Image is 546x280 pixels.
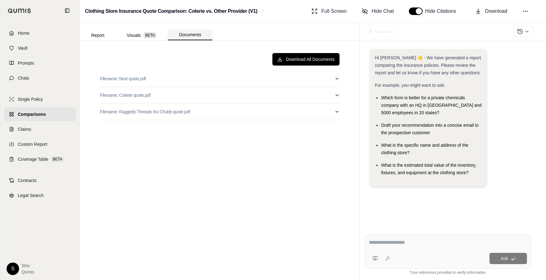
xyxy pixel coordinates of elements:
[4,107,76,121] a: Comparisons
[4,189,76,202] a: Legal Search
[100,109,190,115] p: Filename: Raggedy Threads Inc Chubb quote.pdf
[321,7,347,15] span: Full Screen
[381,123,479,135] span: Draft your recommendation into a concise email to the prospective customer
[4,26,76,40] a: Home
[485,7,507,15] span: Download
[4,56,76,70] a: Prompts
[4,122,76,136] a: Claims
[4,92,76,106] a: Single Policy
[375,55,481,75] span: Hi [PERSON_NAME] 👋 - We have generated a report comparing the insurance policies. Please review t...
[309,5,349,17] button: Full Screen
[4,41,76,55] a: Vault
[7,263,19,275] div: S
[51,156,64,162] span: BETA
[375,83,445,88] span: For example, you might want to ask:
[359,5,396,17] button: Hide Chat
[365,269,531,275] div: *Use references provided to verify information.
[425,7,460,15] span: Hide Citations
[18,192,44,199] span: Legal Search
[8,8,31,13] img: Qumis Logo
[18,126,31,132] span: Claims
[143,32,156,38] span: BETA
[18,45,27,51] span: Vault
[100,104,340,120] button: Filename: Raggedy Threads Inc Chubb quote.pdf
[18,177,37,184] span: Contracts
[372,7,394,15] span: Hide Chat
[168,30,212,40] button: Documents
[18,156,48,162] span: Coverage Table
[100,71,340,87] button: Filename: Next quote.pdf
[100,76,146,82] p: Filename: Next quote.pdf
[4,174,76,187] a: Contracts
[4,152,76,166] a: Coverage TableBETA
[18,30,29,36] span: Home
[62,6,72,16] button: Collapse sidebar
[22,269,34,275] span: Qumis
[381,95,482,115] span: Which form is better for a private chemicals company with an HQ in [GEOGRAPHIC_DATA] and 5000 emp...
[116,30,168,40] button: Visuals
[18,75,29,81] span: Chats
[80,30,116,40] button: Report
[381,163,476,175] span: What is the estimated total value of the inventory, fixtures, and equipment at the clothing store?
[4,71,76,85] a: Chats
[85,6,257,17] h2: Clothing Store Insurance Quote Comparison: Coterie vs. Other Provider (V1)
[18,111,46,117] span: Comparisons
[4,137,76,151] a: Custom Report
[22,263,34,269] span: Shiv
[18,141,47,147] span: Custom Report
[489,253,527,264] button: Ask
[100,87,340,103] button: Filename: Coterie quote.pdf
[100,92,151,98] p: Filename: Coterie quote.pdf
[473,5,510,17] button: Download
[501,256,508,261] span: Ask
[272,53,340,66] button: Download All Documents
[381,143,468,155] span: What is the specific name and address of the clothing store?
[18,60,34,66] span: Prompts
[18,96,43,102] span: Single Policy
